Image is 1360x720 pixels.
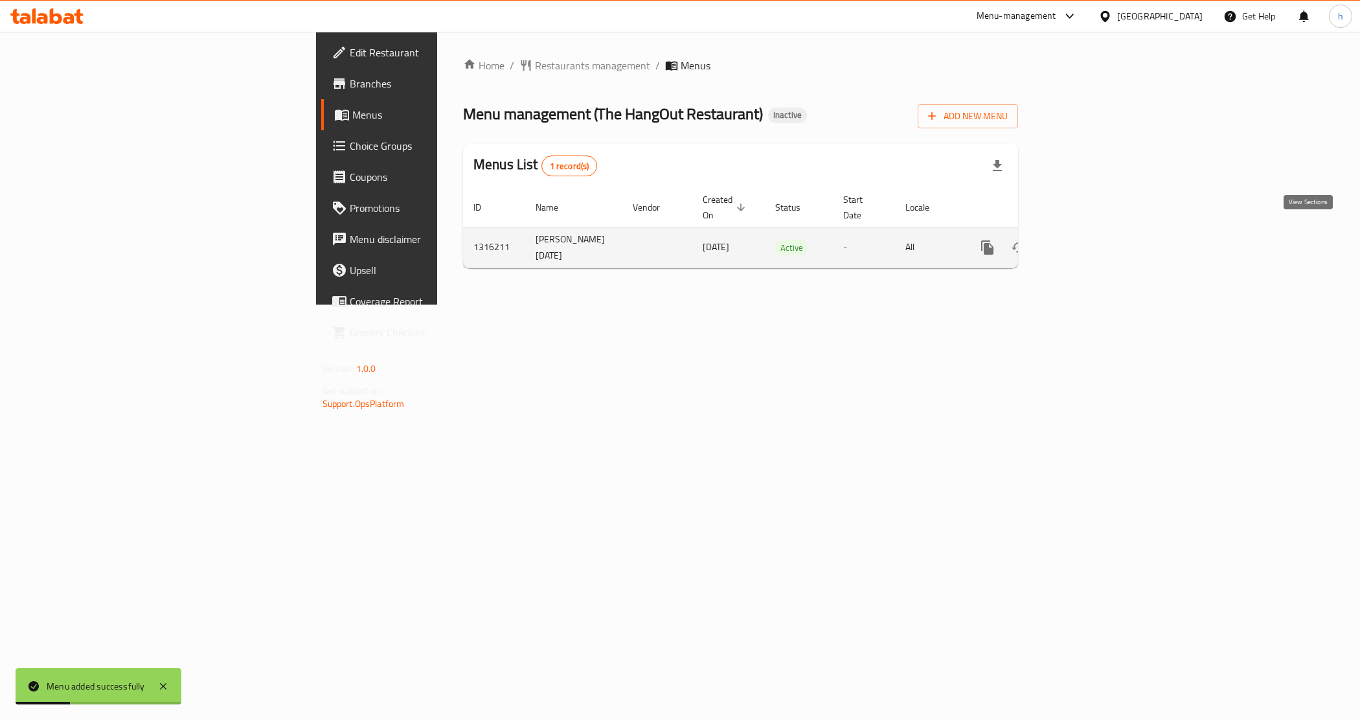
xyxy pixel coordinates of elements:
[905,200,946,215] span: Locale
[473,155,597,176] h2: Menus List
[321,130,543,161] a: Choice Groups
[350,325,533,340] span: Grocery Checklist
[321,286,543,317] a: Coverage Report
[350,45,533,60] span: Edit Restaurant
[356,360,376,377] span: 1.0.0
[352,107,533,122] span: Menus
[350,294,533,309] span: Coverage Report
[463,58,1018,73] nav: breadcrumb
[321,224,543,255] a: Menu disclaimer
[321,161,543,192] a: Coupons
[833,227,895,268] td: -
[768,108,807,123] div: Inactive
[535,58,650,73] span: Restaurants management
[321,68,543,99] a: Branches
[323,395,405,412] a: Support.OpsPlatform
[47,679,145,693] div: Menu added successfully
[350,76,533,91] span: Branches
[633,200,677,215] span: Vendor
[542,160,597,172] span: 1 record(s)
[775,240,808,255] span: Active
[323,382,382,399] span: Get support on:
[536,200,575,215] span: Name
[775,200,817,215] span: Status
[972,232,1003,263] button: more
[895,227,962,268] td: All
[541,156,598,176] div: Total records count
[977,8,1056,24] div: Menu-management
[1338,9,1343,23] span: h
[321,255,543,286] a: Upsell
[681,58,710,73] span: Menus
[1117,9,1203,23] div: [GEOGRAPHIC_DATA]
[321,99,543,130] a: Menus
[473,200,498,215] span: ID
[321,37,543,68] a: Edit Restaurant
[768,110,807,121] span: Inactive
[350,262,533,278] span: Upsell
[350,169,533,185] span: Coupons
[525,227,622,268] td: [PERSON_NAME] [DATE]
[350,231,533,247] span: Menu disclaimer
[928,108,1008,124] span: Add New Menu
[655,58,660,73] li: /
[321,317,543,348] a: Grocery Checklist
[962,188,1107,227] th: Actions
[703,192,749,223] span: Created On
[703,238,729,255] span: [DATE]
[463,188,1107,268] table: enhanced table
[918,104,1018,128] button: Add New Menu
[321,192,543,224] a: Promotions
[463,99,763,128] span: Menu management ( The HangOut Restaurant )
[323,360,354,377] span: Version:
[519,58,650,73] a: Restaurants management
[843,192,879,223] span: Start Date
[1003,232,1034,263] button: Change Status
[350,138,533,154] span: Choice Groups
[350,200,533,216] span: Promotions
[982,150,1013,181] div: Export file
